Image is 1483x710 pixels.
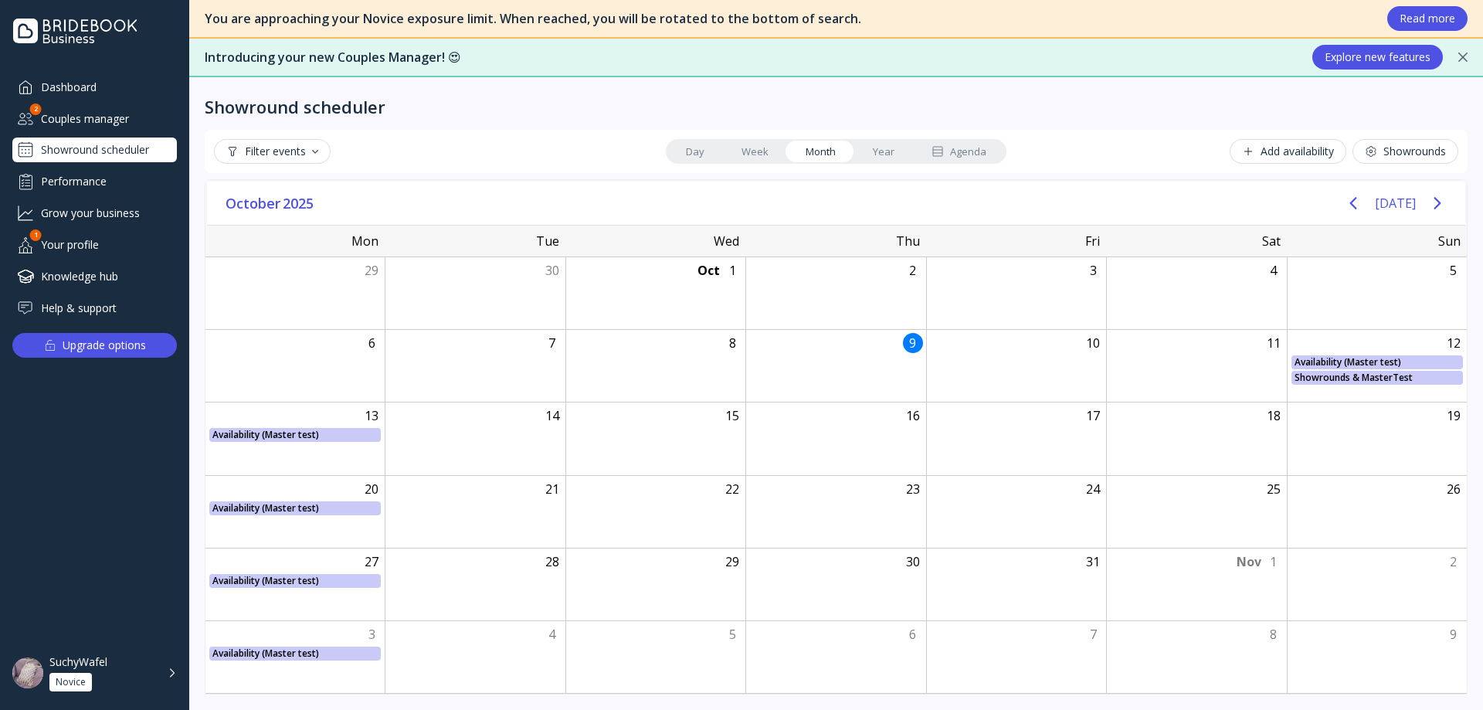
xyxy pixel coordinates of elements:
[542,552,562,572] div: Tuesday, October 28, 2025
[12,263,177,289] a: Knowledge hub
[226,192,283,215] span: October
[219,192,322,215] button: October2025
[12,106,177,131] div: Couples manager
[214,139,331,164] button: Filter events
[854,141,913,162] a: Year
[722,624,742,644] div: Wednesday, November 5, 2025
[12,657,43,688] img: dpr=1,fit=cover,g=face,w=48,h=48
[205,226,385,256] div: Mon
[667,141,723,162] a: Day
[542,333,562,353] div: Tuesday, October 7, 2025
[1287,371,1467,385] div: Showrounds & MasterTest
[542,479,562,499] div: Tuesday, October 21, 2025
[1264,479,1284,499] div: Saturday, October 25, 2025
[361,406,382,426] div: Monday, October 13, 2025
[361,624,382,644] div: Monday, November 3, 2025
[205,96,385,117] div: Showround scheduler
[1264,406,1284,426] div: Saturday, October 18, 2025
[361,479,382,499] div: Monday, October 20, 2025
[903,552,923,572] div: Thursday, October 30, 2025
[1387,6,1468,31] button: Read more
[903,624,923,644] div: Thursday, November 6, 2025
[1295,371,1460,385] div: Showrounds & MasterTest
[12,333,177,358] button: Upgrade options
[787,141,854,162] a: Month
[1083,406,1103,426] div: Friday, October 17, 2025
[926,226,1106,256] div: Fri
[722,260,742,280] div: Wednesday, October 1, 2025
[1444,333,1464,353] div: Sunday, October 12, 2025
[12,106,177,131] a: Couples manager2
[1264,333,1284,353] div: Saturday, October 11, 2025
[385,226,565,256] div: Tue
[1325,51,1430,63] div: Explore new features
[361,333,382,353] div: Monday, October 6, 2025
[697,262,720,280] div: Oct
[722,333,742,353] div: Wednesday, October 8, 2025
[903,406,923,426] div: Thursday, October 16, 2025
[1312,45,1443,70] button: Explore new features
[205,574,385,588] div: Availability (Master test)
[1365,145,1446,158] div: Showrounds
[1400,12,1455,25] div: Read more
[1287,355,1467,369] div: Availability (Master test)
[12,295,177,321] a: Help & support
[12,168,177,194] a: Performance
[932,144,986,159] div: Agenda
[1230,139,1346,164] button: Add availability
[12,200,177,226] a: Grow your business
[12,138,177,162] a: Showround scheduler
[1237,553,1261,571] div: Nov
[1264,552,1284,572] div: Saturday, November 1, 2025
[1375,189,1416,217] button: [DATE]
[361,552,382,572] div: Monday, October 27, 2025
[722,552,742,572] div: Wednesday, October 29, 2025
[63,335,146,356] div: Upgrade options
[1242,145,1334,158] div: Add availability
[565,226,745,256] div: Wed
[56,676,86,688] div: Novice
[49,655,107,669] div: SuchyWafel
[1083,552,1103,572] div: Friday, October 31, 2025
[542,406,562,426] div: Tuesday, October 14, 2025
[722,406,742,426] div: Wednesday, October 15, 2025
[1264,260,1284,280] div: Saturday, October 4, 2025
[205,647,385,661] div: Availability (Master test)
[12,74,177,100] a: Dashboard
[722,479,742,499] div: Wednesday, October 22, 2025
[1106,226,1286,256] div: Sat
[903,333,923,353] div: Today, Thursday, October 9, 2025
[1083,479,1103,499] div: Friday, October 24, 2025
[1422,188,1453,219] button: Next page
[542,260,562,280] div: Tuesday, September 30, 2025
[12,232,177,257] div: Your profile
[30,229,42,241] div: 1
[226,145,318,158] div: Filter events
[745,226,925,256] div: Thu
[205,428,385,442] div: Availability (Master test)
[723,141,787,162] a: Week
[1083,260,1103,280] div: Friday, October 3, 2025
[1444,479,1464,499] div: Sunday, October 26, 2025
[542,624,562,644] div: Tuesday, November 4, 2025
[205,10,1372,28] div: You are approaching your Novice exposure limit. When reached, you will be rotated to the bottom o...
[30,104,42,115] div: 2
[1444,260,1464,280] div: Sunday, October 5, 2025
[1083,333,1103,353] div: Friday, October 10, 2025
[903,479,923,499] div: Thursday, October 23, 2025
[12,232,177,257] a: Your profile1
[205,49,1297,66] div: Introducing your new Couples Manager! 😍
[903,260,923,280] div: Thursday, October 2, 2025
[1264,624,1284,644] div: Saturday, November 8, 2025
[1352,139,1458,164] button: Showrounds
[1083,624,1103,644] div: Friday, November 7, 2025
[1444,624,1464,644] div: Sunday, November 9, 2025
[1444,552,1464,572] div: Sunday, November 2, 2025
[361,260,382,280] div: Monday, September 29, 2025
[1338,188,1369,219] button: Previous page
